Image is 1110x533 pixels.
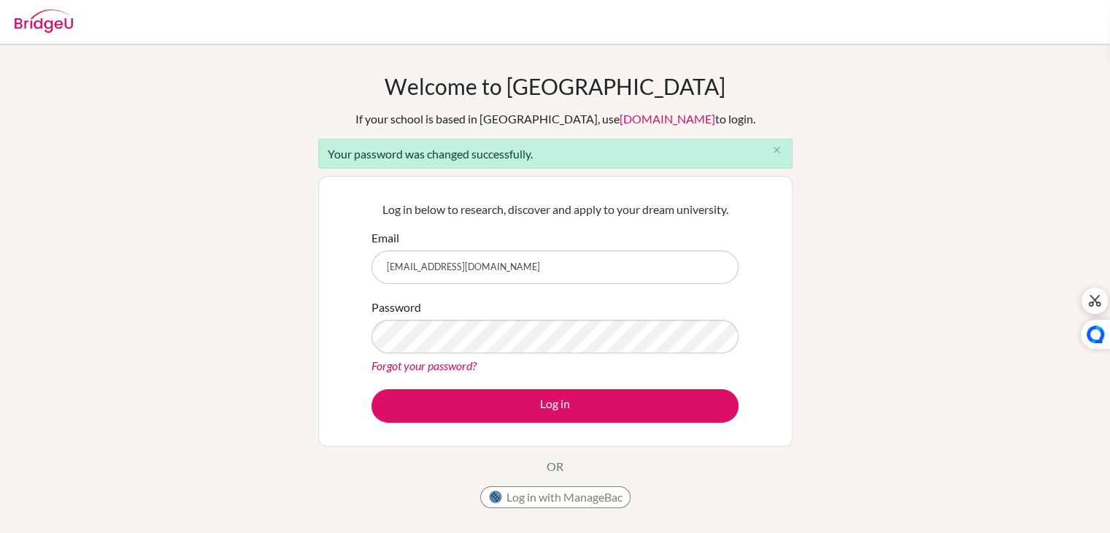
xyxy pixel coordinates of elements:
[620,112,715,126] a: [DOMAIN_NAME]
[480,486,631,508] button: Log in with ManageBac
[371,389,739,423] button: Log in
[385,73,725,99] h1: Welcome to [GEOGRAPHIC_DATA]
[15,9,73,33] img: Bridge-U
[771,145,782,156] i: close
[318,139,793,169] div: Your password was changed successfully.
[763,139,792,161] button: Close
[371,358,477,372] a: Forgot your password?
[547,458,563,475] p: OR
[371,201,739,218] p: Log in below to research, discover and apply to your dream university.
[371,229,399,247] label: Email
[355,110,755,128] div: If your school is based in [GEOGRAPHIC_DATA], use to login.
[371,299,421,316] label: Password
